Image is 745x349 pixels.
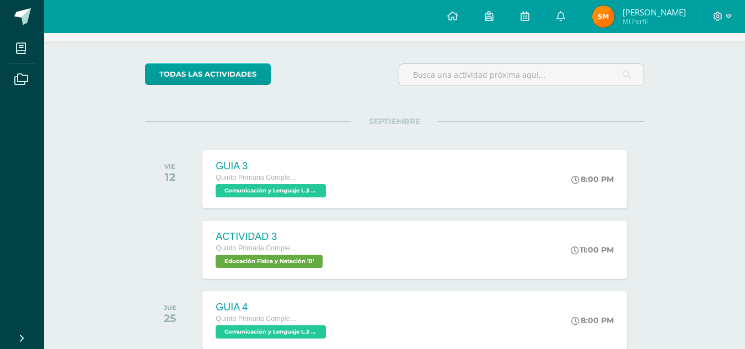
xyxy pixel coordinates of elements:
div: 8:00 PM [571,174,614,184]
div: 8:00 PM [571,315,614,325]
span: [PERSON_NAME] [623,7,686,18]
input: Busca una actividad próxima aquí... [399,64,644,85]
div: 25 [164,312,176,325]
span: Mi Perfil [623,17,686,26]
div: ACTIVIDAD 3 [216,231,325,243]
span: Quinto Primaria Complementaria [216,315,298,323]
a: todas las Actividades [145,63,271,85]
span: Comunicación y Lenguaje L.3 (Inglés y Laboratorio) 'B' [216,184,326,197]
div: JUE [164,304,176,312]
span: Quinto Primaria Complementaria [216,244,298,252]
span: SEPTIEMBRE [351,116,438,126]
span: Educación Física y Natación 'B' [216,255,323,268]
span: Quinto Primaria Complementaria [216,174,298,181]
div: 12 [164,170,175,184]
div: 11:00 PM [571,245,614,255]
div: GUIA 4 [216,302,329,313]
div: VIE [164,163,175,170]
span: Comunicación y Lenguaje L.3 (Inglés y Laboratorio) 'B' [216,325,326,339]
img: 4d4a0b93b4593fd797670cfad7e27ec8.png [592,6,614,28]
div: GUIA 3 [216,160,329,172]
